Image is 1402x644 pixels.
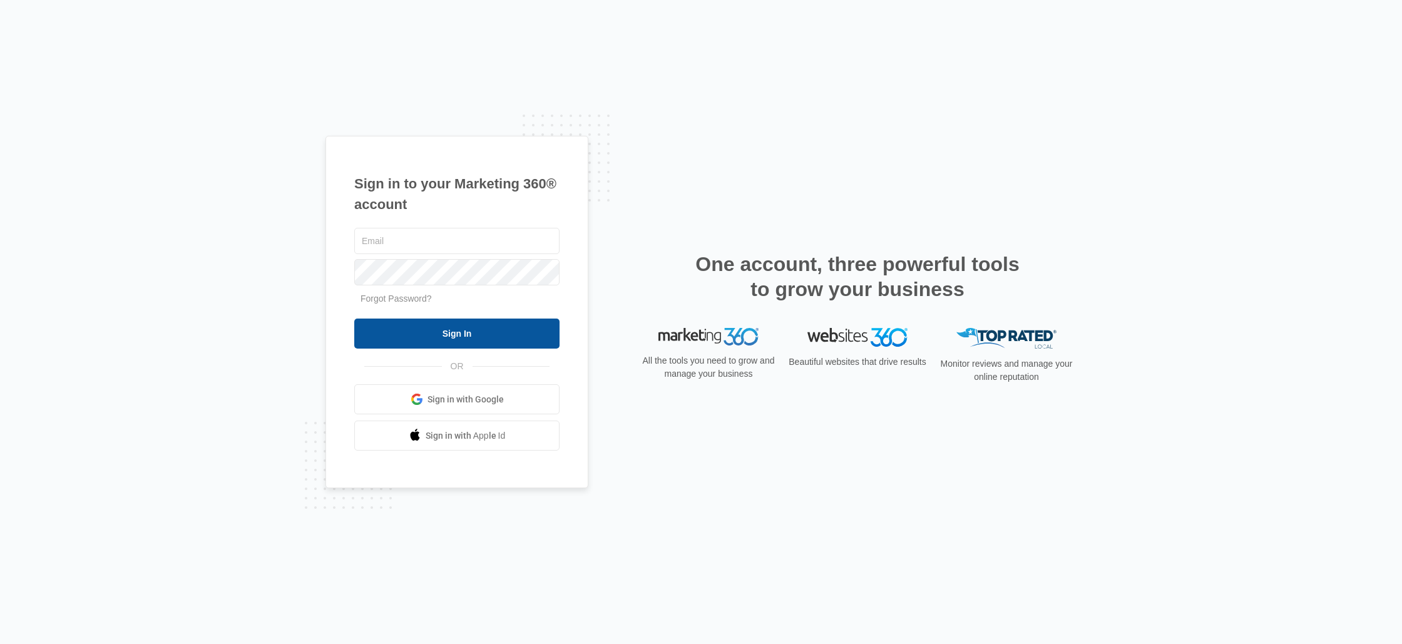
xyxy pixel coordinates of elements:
[354,384,560,414] a: Sign in with Google
[658,328,759,345] img: Marketing 360
[361,294,432,304] a: Forgot Password?
[787,355,928,369] p: Beautiful websites that drive results
[936,357,1077,384] p: Monitor reviews and manage your online reputation
[426,429,506,442] span: Sign in with Apple Id
[442,360,473,373] span: OR
[692,252,1023,302] h2: One account, three powerful tools to grow your business
[956,328,1057,349] img: Top Rated Local
[427,393,504,406] span: Sign in with Google
[354,228,560,254] input: Email
[807,328,908,346] img: Websites 360
[354,319,560,349] input: Sign In
[354,173,560,215] h1: Sign in to your Marketing 360® account
[638,354,779,381] p: All the tools you need to grow and manage your business
[354,421,560,451] a: Sign in with Apple Id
